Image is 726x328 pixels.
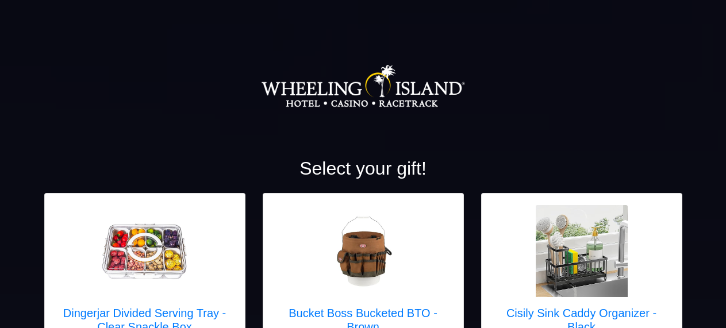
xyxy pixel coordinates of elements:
[317,205,409,297] img: Bucket Boss Bucketed BTO - Brown
[44,157,682,179] h2: Select your gift!
[261,29,466,144] img: Logo
[99,205,191,297] img: Dingerjar Divided Serving Tray - Clear Snackle Box
[536,205,628,297] img: Cisily Sink Caddy Organizer - Black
